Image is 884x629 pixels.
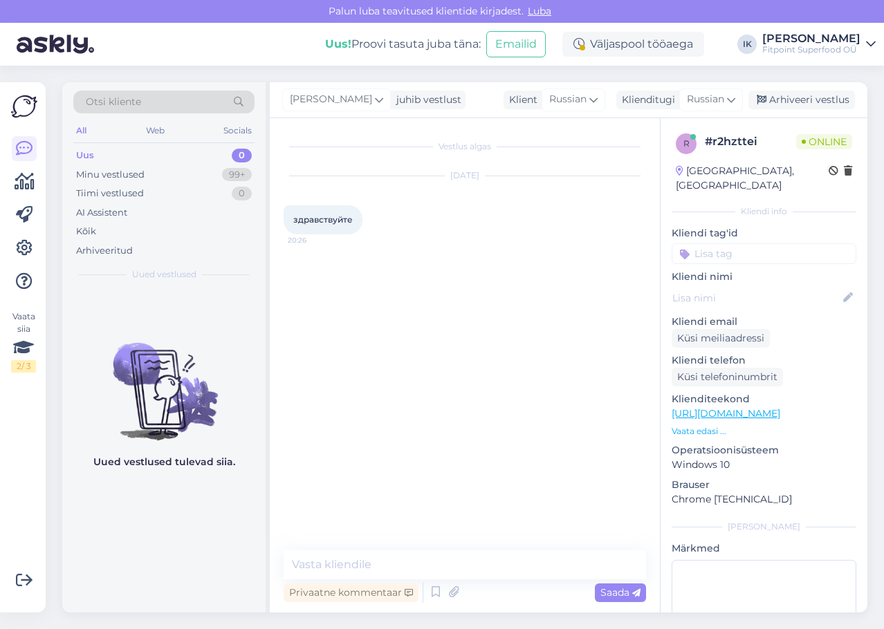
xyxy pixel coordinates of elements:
span: Luba [524,5,555,17]
div: Minu vestlused [76,168,145,182]
p: Kliendi email [672,314,856,329]
input: Lisa tag [672,243,856,264]
div: 99+ [222,168,252,182]
span: Otsi kliente [86,95,141,109]
span: Russian [549,92,587,107]
div: 0 [232,149,252,162]
img: No chats [62,318,266,442]
div: # r2hzttei [705,133,796,150]
p: Vaata edasi ... [672,425,856,438]
p: Kliendi nimi [672,270,856,284]
div: Web [143,122,167,140]
p: Brauser [672,478,856,492]
span: Online [796,134,852,149]
div: Vestlus algas [284,140,646,153]
div: Socials [221,122,255,140]
p: Uued vestlused tulevad siia. [93,455,235,469]
p: Kliendi telefon [672,353,856,368]
div: [DATE] [284,169,646,182]
p: Windows 10 [672,458,856,472]
span: Saada [600,586,641,599]
a: [PERSON_NAME]Fitpoint Superfood OÜ [762,33,876,55]
p: Operatsioonisüsteem [672,443,856,458]
div: All [73,122,89,140]
div: 2 / 3 [11,360,36,373]
div: Kõik [76,225,96,238]
div: Fitpoint Superfood OÜ [762,44,860,55]
div: Kliendi info [672,205,856,218]
span: Uued vestlused [132,268,196,281]
div: 0 [232,187,252,200]
div: Klienditugi [616,93,675,107]
div: juhib vestlust [391,93,461,107]
div: Arhiveeri vestlus [748,91,855,109]
img: Askly Logo [11,93,37,120]
p: Märkmed [672,541,856,556]
b: Uus! [325,37,351,50]
div: Vaata siia [11,310,36,373]
span: [PERSON_NAME] [290,92,372,107]
div: Tiimi vestlused [76,187,144,200]
span: здравствуйте [293,214,353,225]
div: Proovi tasuta juba täna: [325,36,481,53]
div: Klient [504,93,537,107]
div: [PERSON_NAME] [672,520,856,533]
div: AI Assistent [76,206,127,220]
p: Kliendi tag'id [672,226,856,241]
div: Küsi telefoninumbrit [672,368,783,386]
div: Privaatne kommentaar [284,583,418,602]
p: Chrome [TECHNICAL_ID] [672,492,856,507]
a: [URL][DOMAIN_NAME] [672,407,780,420]
span: r [683,138,690,149]
button: Emailid [486,31,546,57]
input: Lisa nimi [672,290,840,306]
span: 20:26 [288,235,340,245]
div: [PERSON_NAME] [762,33,860,44]
p: Klienditeekond [672,392,856,406]
div: Arhiveeritud [76,244,133,258]
div: Küsi meiliaadressi [672,329,770,348]
span: Russian [687,92,724,107]
div: Uus [76,149,94,162]
div: [GEOGRAPHIC_DATA], [GEOGRAPHIC_DATA] [676,164,829,193]
div: IK [737,35,757,54]
div: Väljaspool tööaega [562,32,704,57]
